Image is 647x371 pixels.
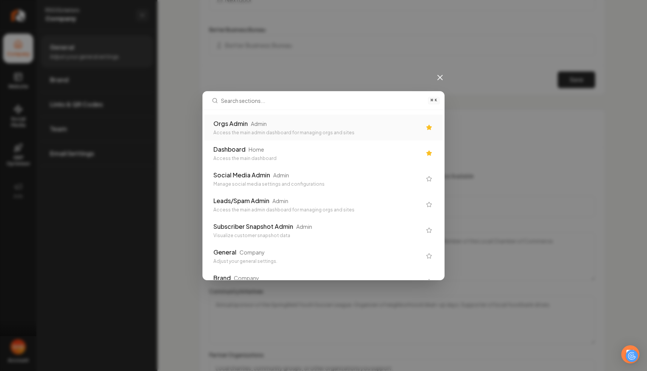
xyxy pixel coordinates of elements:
[213,119,248,128] div: Orgs Admin
[621,345,639,363] div: Open Intercom Messenger
[221,92,423,110] input: Search sections...
[213,248,236,257] div: General
[213,258,421,264] div: Adjust your general settings.
[213,233,421,239] div: Visualize customer snapshot data
[213,273,231,283] div: Brand
[240,248,265,256] div: Company
[213,155,421,161] div: Access the main dashboard
[213,196,269,205] div: Leads/Spam Admin
[251,120,267,127] div: Admin
[272,197,288,205] div: Admin
[296,223,312,230] div: Admin
[213,207,421,213] div: Access the main admin dashboard for managing orgs and sites
[273,171,289,179] div: Admin
[234,274,259,282] div: Company
[213,130,421,136] div: Access the main admin dashboard for managing orgs and sites
[203,110,444,280] div: Search sections...
[213,181,421,187] div: Manage social media settings and configurations
[213,171,270,180] div: Social Media Admin
[249,146,264,153] div: Home
[213,145,246,154] div: Dashboard
[213,222,293,231] div: Subscriber Snapshot Admin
